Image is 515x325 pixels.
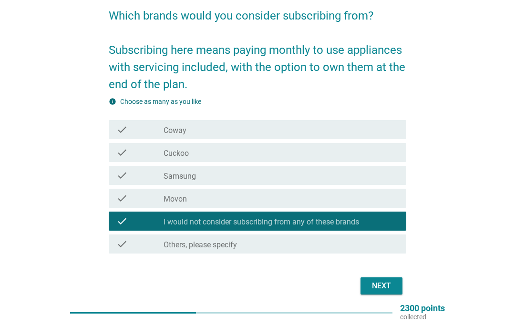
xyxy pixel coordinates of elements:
label: Samsung [164,172,196,181]
p: 2300 points [400,304,445,313]
i: check [116,215,128,227]
button: Next [360,277,402,295]
label: I would not consider subscribing from any of these brands [164,217,359,227]
i: check [116,193,128,204]
i: info [109,98,116,105]
i: check [116,124,128,135]
label: Coway [164,126,186,135]
label: Others, please specify [164,240,237,250]
label: Movon [164,194,187,204]
i: check [116,147,128,158]
i: check [116,238,128,250]
label: Cuckoo [164,149,189,158]
i: check [116,170,128,181]
div: Next [368,280,395,292]
p: collected [400,313,445,321]
label: Choose as many as you like [120,98,201,105]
